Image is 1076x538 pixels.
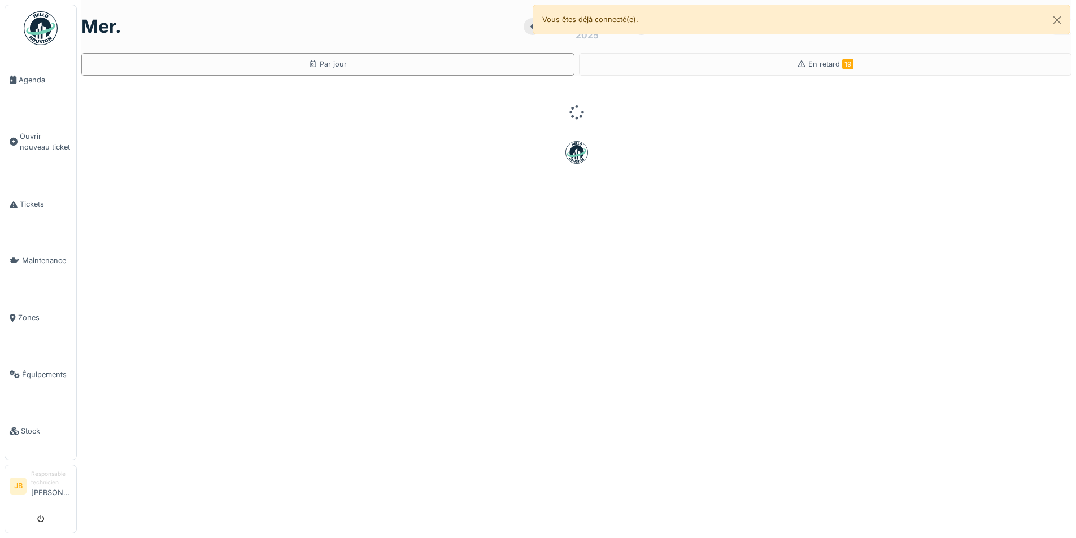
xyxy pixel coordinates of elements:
span: Maintenance [22,255,72,266]
div: 2025 [576,28,599,42]
a: Maintenance [5,233,76,290]
div: Responsable technicien [31,470,72,487]
button: Close [1044,5,1070,35]
span: Agenda [19,75,72,85]
span: 19 [842,59,853,69]
div: Vous êtes déjà connecté(e). [533,5,1071,34]
span: Zones [18,312,72,323]
a: Équipements [5,346,76,403]
img: badge-BVDL4wpA.svg [565,141,588,164]
li: [PERSON_NAME] [31,470,72,502]
img: Badge_color-CXgf-gQk.svg [24,11,58,45]
a: Zones [5,289,76,346]
a: Stock [5,403,76,460]
a: Tickets [5,176,76,233]
span: En retard [808,60,853,68]
a: JB Responsable technicien[PERSON_NAME] [10,470,72,505]
span: Équipements [22,369,72,380]
a: Ouvrir nouveau ticket [5,108,76,176]
span: Stock [21,426,72,436]
h1: mer. [81,16,121,37]
span: Ouvrir nouveau ticket [20,131,72,152]
div: Par jour [308,59,347,69]
a: Agenda [5,51,76,108]
li: JB [10,478,27,495]
span: Tickets [20,199,72,209]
